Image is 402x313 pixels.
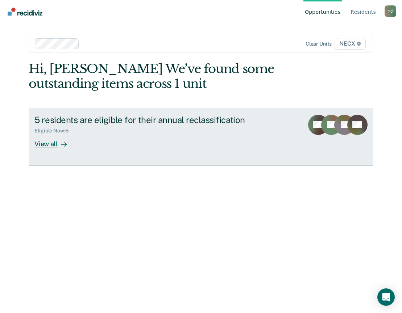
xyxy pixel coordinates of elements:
a: 5 residents are eligible for their annual reclassificationEligible Now:5View all [29,109,373,166]
div: Eligible Now : 5 [34,128,74,134]
div: Clear units [306,41,332,47]
button: Profile dropdown button [385,5,396,17]
div: T C [385,5,396,17]
div: 5 residents are eligible for their annual reclassification [34,115,289,125]
div: Hi, [PERSON_NAME] We’ve found some outstanding items across 1 unit [29,62,304,91]
img: Recidiviz [8,8,42,16]
span: NECX [335,38,365,50]
div: Open Intercom Messenger [377,288,395,306]
div: View all [34,134,75,148]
